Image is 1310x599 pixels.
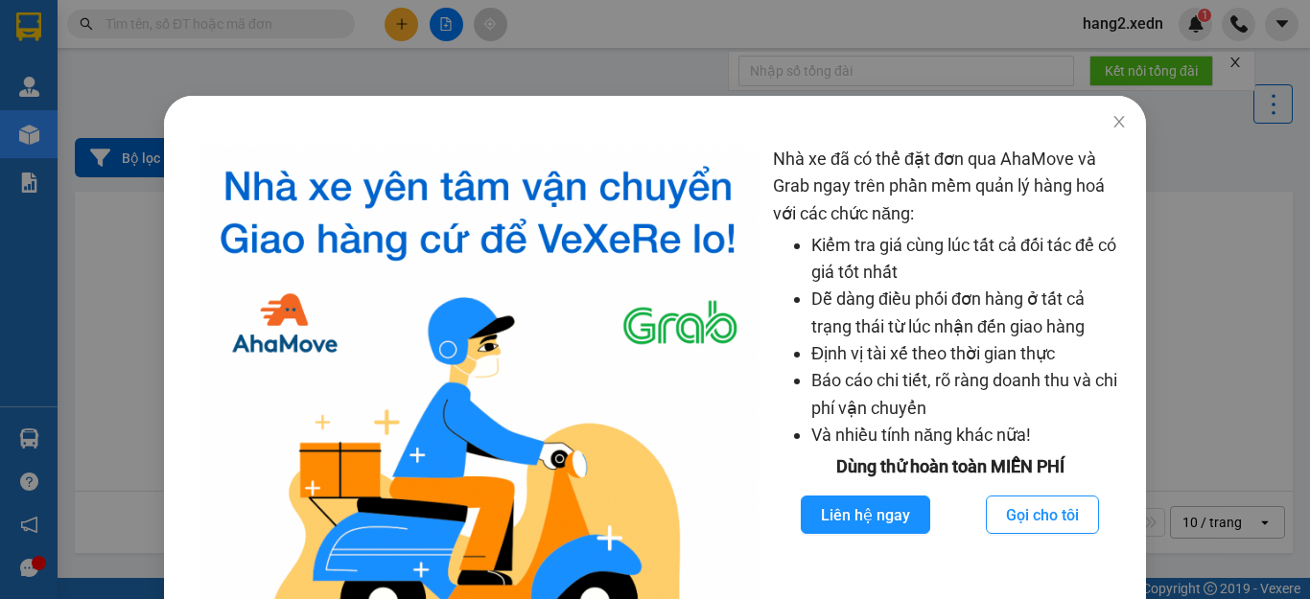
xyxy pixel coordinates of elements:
[986,495,1099,534] button: Gọi cho tôi
[811,232,1127,287] li: Kiểm tra giá cùng lúc tất cả đối tác để có giá tốt nhất
[1092,96,1146,150] button: Close
[1006,503,1079,527] span: Gọi cho tôi
[811,340,1127,367] li: Định vị tài xế theo thời gian thực
[811,286,1127,340] li: Dễ dàng điều phối đơn hàng ở tất cả trạng thái từ lúc nhận đến giao hàng
[773,453,1127,480] div: Dùng thử hoàn toàn MIỄN PHÍ
[821,503,910,527] span: Liên hệ ngay
[811,367,1127,422] li: Báo cáo chi tiết, rõ ràng doanh thu và chi phí vận chuyển
[1111,114,1127,129] span: close
[811,422,1127,449] li: Và nhiều tính năng khác nữa!
[801,495,930,534] button: Liên hệ ngay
